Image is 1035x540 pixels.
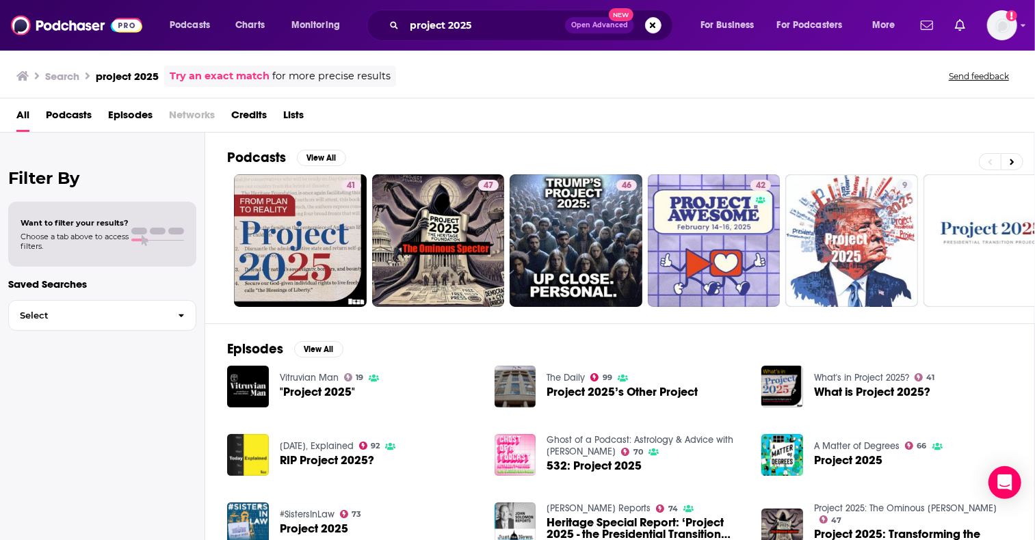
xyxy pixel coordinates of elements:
[341,180,361,191] a: 41
[8,168,196,188] h2: Filter By
[547,386,698,398] a: Project 2025’s Other Project
[272,68,391,84] span: for more precise results
[609,8,633,21] span: New
[16,104,29,132] a: All
[949,14,971,37] a: Show notifications dropdown
[590,373,612,381] a: 99
[945,70,1013,82] button: Send feedback
[280,372,339,383] a: Vitruvian Man
[917,443,927,449] span: 66
[359,442,380,450] a: 92
[283,104,304,132] a: Lists
[45,70,79,83] h3: Search
[227,434,269,476] a: RIP Project 2025?
[495,434,536,476] img: 532: Project 2025
[750,180,771,191] a: 42
[280,440,354,452] a: Today, Explained
[347,179,356,193] span: 41
[9,311,167,320] span: Select
[987,10,1017,40] span: Logged in as agoldsmithwissman
[785,174,918,307] a: 9
[340,510,362,518] a: 73
[510,174,642,307] a: 46
[21,218,129,228] span: Want to filter your results?
[170,16,210,35] span: Podcasts
[231,104,267,132] a: Credits
[902,179,907,193] span: 9
[872,16,895,35] span: More
[915,373,935,381] a: 41
[897,180,913,191] a: 9
[280,523,348,535] a: Project 2025
[282,14,358,36] button: open menu
[547,460,642,472] a: 532: Project 2025
[8,278,196,291] p: Saved Searches
[987,10,1017,40] button: Show profile menu
[227,366,269,407] img: "Project 2025"
[761,366,803,407] img: What is Project 2025?
[915,14,939,37] a: Show notifications dropdown
[700,16,755,35] span: For Business
[227,149,346,166] a: PodcastsView All
[814,386,930,398] a: What is Project 2025?
[8,300,196,331] button: Select
[863,14,913,36] button: open menu
[814,455,882,466] a: Project 2025
[169,104,215,132] span: Networks
[616,180,637,191] a: 46
[691,14,772,36] button: open menu
[226,14,273,36] a: Charts
[404,14,565,36] input: Search podcasts, credits, & more...
[291,16,340,35] span: Monitoring
[633,449,643,455] span: 70
[96,70,159,83] h3: project 2025
[927,375,935,381] span: 41
[814,440,900,452] a: A Matter of Degrees
[603,375,612,381] span: 99
[571,22,628,29] span: Open Advanced
[495,366,536,407] img: Project 2025’s Other Project
[297,150,346,166] button: View All
[227,340,283,357] h2: Episodes
[484,179,493,193] span: 47
[814,372,909,383] a: What's in Project 2025?
[768,14,863,36] button: open menu
[1006,10,1017,21] svg: Add a profile image
[280,509,335,520] a: #SistersInLaw
[21,232,129,251] span: Choose a tab above to access filters.
[547,372,585,383] a: The Daily
[280,455,374,466] a: RIP Project 2025?
[777,16,843,35] span: For Podcasters
[547,517,745,540] a: Heritage Special Report: ‘Project 2025 - the Presidential Transition Project’
[656,504,678,513] a: 74
[832,517,842,524] span: 47
[621,448,643,456] a: 70
[108,104,153,132] span: Episodes
[356,375,363,381] span: 19
[478,180,499,191] a: 47
[46,104,92,132] a: Podcasts
[987,10,1017,40] img: User Profile
[170,68,270,84] a: Try an exact match
[565,17,634,33] button: Open AdvancedNew
[761,434,803,476] a: Project 2025
[234,174,367,307] a: 41
[380,10,686,41] div: Search podcasts, credits, & more...
[280,386,355,398] a: "Project 2025"
[227,340,343,357] a: EpisodesView All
